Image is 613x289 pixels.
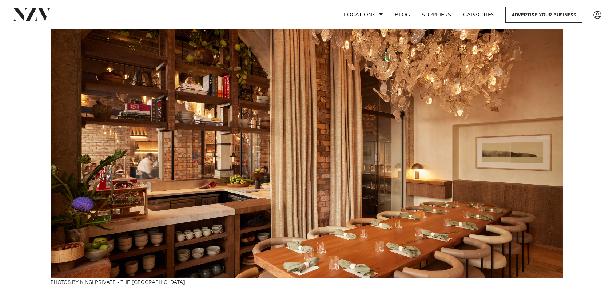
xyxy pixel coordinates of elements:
a: Capacities [457,7,501,23]
img: nzv-logo.png [12,8,51,21]
a: BLOG [389,7,416,23]
a: SUPPLIERS [416,7,457,23]
img: The Top 18 Private Dining Venues in Auckland [51,29,563,278]
h3: Photos by kingi Private - The [GEOGRAPHIC_DATA] [51,278,563,286]
a: Advertise your business [505,7,582,23]
a: Locations [338,7,389,23]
